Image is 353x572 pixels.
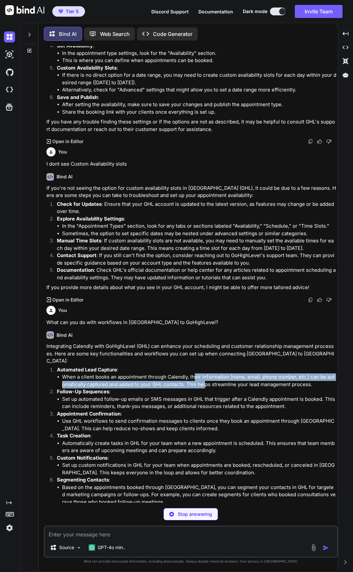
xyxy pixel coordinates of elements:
img: attachment [310,544,317,551]
img: like [317,297,322,302]
strong: Automated Lead Capture [57,367,117,373]
p: Open in Editor [52,138,83,145]
li: Alternatively, check for "Advanced" settings that might allow you to set a date range more effici... [62,86,337,94]
p: : [57,64,337,72]
img: premium [59,9,63,13]
p: : [57,94,337,101]
img: Pick Models [76,545,82,550]
strong: Follow-Up Sequences [57,388,109,395]
p: Open in Editor [52,297,83,303]
strong: Appointment Confirmation [57,411,121,417]
strong: Segmenting Contacts [57,477,109,483]
li: In the "Appointment Types" section, look for any tabs or sections labeled "Availability," "Schedu... [62,222,337,230]
p: If you provide more details about what you see in your GHL account, I might be able to offer more... [46,284,337,291]
strong: Explore Availability Settings [57,216,124,222]
p: : [57,454,337,462]
p: Bind AI [59,30,76,38]
h6: Bind AI [57,332,73,338]
img: GPT-4o mini [89,544,95,551]
span: Dark mode [243,8,267,15]
p: : [57,476,337,484]
p: : Check GHL's official documentation or help center for any articles related to appointment sched... [57,267,337,281]
img: copy [308,139,313,144]
p: Web Search [100,30,130,38]
strong: Custom Availability Slots [57,65,117,71]
p: : [57,366,337,374]
p: : Ensure that your GHL account is updated to the latest version, as features may change or be add... [57,201,337,215]
li: Set up automated follow-up emails or SMS messages in GHL that trigger after a Calendly appointmen... [62,396,337,410]
p: What can you do with workflows in [GEOGRAPHIC_DATA] to GoHighLevel? [46,319,337,326]
li: Share the booking link with your clients once everything is set up. [62,108,337,116]
li: If there is no direct option for a date range, you may need to create custom availability slots f... [62,72,337,86]
p: : [57,432,337,440]
strong: Custom Notifications [57,455,108,461]
p: : [57,410,337,418]
li: After setting the availability, make sure to save your changes and publish the appointment type. [62,101,337,108]
img: like [317,139,322,144]
img: darkAi-studio [4,49,15,60]
strong: Manual Time Slots [57,237,101,244]
button: Discord Support [151,8,189,15]
p: : If custom availability slots are not available, you may need to manually set the available time... [57,237,337,252]
p: If you have any trouble finding these settings or if the options are not as described, it may be ... [46,118,337,133]
img: dislike [326,297,331,302]
li: Set up custom notifications in GHL for your team when appointments are booked, rescheduled, or ca... [62,462,337,476]
p: If you're not seeing the option for custom availability slots in [GEOGRAPHIC_DATA] (GHL), it coul... [46,185,337,199]
strong: Save and Publish [57,94,98,100]
strong: Contact Support [57,252,96,258]
p: GPT-4o min.. [98,544,126,551]
img: settings [4,522,15,533]
li: When a client books an appointment through Calendly, their information (name, email, phone number... [62,373,337,388]
p: : [57,215,337,223]
img: darkChat [4,31,15,42]
p: Source [59,544,74,551]
p: Integrating Calendly with GoHighLevel (GHL) can enhance your scheduling and customer relationship... [46,343,337,365]
img: githubDark [4,67,15,78]
p: Bind can provide inaccurate information, including about people. Always double-check its answers.... [44,559,338,564]
span: Discord Support [151,9,189,14]
p: : [57,42,337,50]
span: Tier 5 [66,8,79,15]
span: Documentation [198,9,233,14]
li: This is where you can define when appointments can be booked. [62,57,337,64]
li: Use GHL workflows to send confirmation messages to clients once they book an appointment through ... [62,417,337,432]
li: Automatically create tasks in GHL for your team when a new appointment is scheduled. This ensures... [62,440,337,454]
h6: You [58,307,67,314]
button: Invite Team [295,5,343,18]
li: In the appointment type settings, look for the "Availability" section. [62,50,337,57]
button: premiumTier 5 [52,6,85,17]
strong: Check for Updates [57,201,102,207]
button: Documentation [198,8,233,15]
img: dislike [326,139,331,144]
h6: You [58,149,67,155]
img: copy [308,297,313,302]
li: Based on the appointments booked through [GEOGRAPHIC_DATA], you can segment your contacts in GHL ... [62,484,337,506]
img: icon [323,545,329,551]
p: : [57,388,337,396]
h6: Bind AI [57,173,73,180]
p: Code Generator [153,30,193,38]
p: : If you still can't find the option, consider reaching out to GoHighLevel's support team. They c... [57,252,337,267]
strong: Documentation [57,267,94,273]
p: Stop answering [178,511,212,517]
img: cloudideIcon [4,84,15,95]
p: I dont see Custom Availability slots [46,160,337,168]
img: Bind AI [5,5,44,15]
strong: Task Creation [57,433,90,439]
li: Sometimes, the option to set specific dates may be nested under advanced settings or similar cate... [62,230,337,237]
